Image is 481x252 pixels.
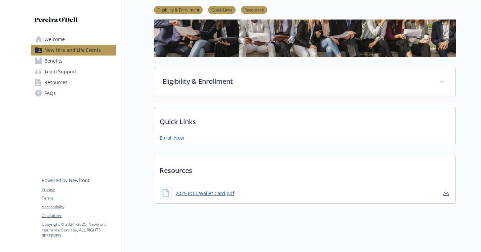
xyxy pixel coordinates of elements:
a: Disclaimer [42,213,116,219]
p: Eligibility & Enrollment [162,76,431,86]
a: Quick Links [208,6,236,13]
a: Accessibility [42,204,116,210]
p: Resources [154,156,455,181]
span: Welcome [44,34,65,45]
p: Quick Links [154,107,455,132]
a: Resources [31,77,116,88]
a: Enroll Now [160,134,184,141]
a: Resources [241,6,267,13]
a: Privacy [42,186,116,192]
a: FAQs [31,88,116,99]
a: Terms [42,195,116,201]
a: Team Support [31,66,116,77]
span: Benefits [44,56,63,66]
span: FAQs [44,88,56,99]
a: 2025 POD Wallet Card.pdf [176,190,234,197]
a: Benefits [31,56,116,66]
span: Resources [44,77,68,88]
div: Eligibility & Enrollment [154,68,455,96]
a: download document [442,189,450,197]
p: Copyright © 2024 - 2025 , Newfront Insurance Services, ALL RIGHTS RESERVED [42,221,116,239]
a: New Hire and Life Events [31,45,116,56]
a: Eligibility & Enrollment [154,6,203,13]
span: New Hire and Life Events [44,45,101,56]
span: Team Support [44,66,76,77]
a: Welcome [31,34,116,45]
